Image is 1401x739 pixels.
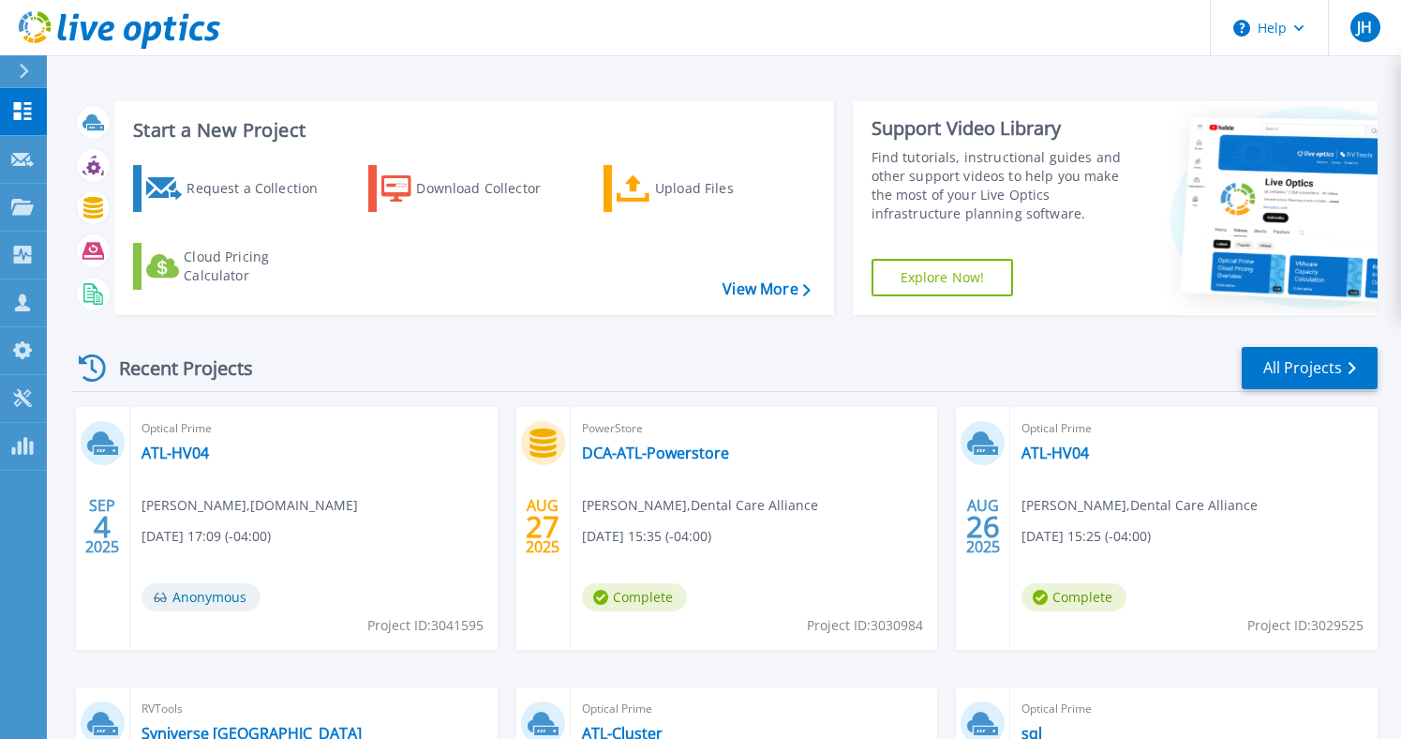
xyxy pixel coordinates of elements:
div: Request a Collection [186,170,336,207]
a: Upload Files [604,165,812,212]
span: [PERSON_NAME] , [DOMAIN_NAME] [142,495,358,516]
span: Anonymous [142,583,261,611]
a: View More [723,280,810,298]
span: [DATE] 15:35 (-04:00) [582,526,711,547]
div: Support Video Library [872,116,1135,141]
div: Find tutorials, instructional guides and other support videos to help you make the most of your L... [872,148,1135,223]
a: Request a Collection [133,165,342,212]
div: Download Collector [416,170,566,207]
span: [PERSON_NAME] , Dental Care Alliance [1021,495,1258,516]
a: ATL-HV04 [1021,444,1089,462]
div: Cloud Pricing Calculator [184,248,334,285]
div: Recent Projects [72,345,278,391]
span: Project ID: 3029525 [1247,615,1364,636]
div: SEP 2025 [84,492,120,561]
span: Optical Prime [142,418,486,439]
a: Explore Now! [872,259,1014,296]
span: Optical Prime [1021,699,1366,719]
span: [DATE] 17:09 (-04:00) [142,526,271,547]
div: Upload Files [655,170,805,207]
span: Complete [1021,583,1126,611]
span: Project ID: 3030984 [807,615,923,636]
div: AUG 2025 [525,492,560,561]
a: ATL-HV04 [142,444,209,462]
div: AUG 2025 [965,492,1001,561]
a: Download Collector [368,165,577,212]
span: RVTools [142,699,486,719]
span: JH [1357,20,1372,35]
a: DCA-ATL-Powerstore [582,444,729,462]
span: 27 [526,519,559,535]
span: 4 [94,519,111,535]
span: Optical Prime [582,699,927,719]
span: Project ID: 3041595 [367,615,484,636]
a: Cloud Pricing Calculator [133,243,342,290]
span: PowerStore [582,418,927,439]
a: All Projects [1242,347,1378,389]
span: Optical Prime [1021,418,1366,439]
span: Complete [582,583,687,611]
span: [PERSON_NAME] , Dental Care Alliance [582,495,818,516]
span: 26 [966,519,1000,535]
span: [DATE] 15:25 (-04:00) [1021,526,1151,547]
h3: Start a New Project [133,120,810,141]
